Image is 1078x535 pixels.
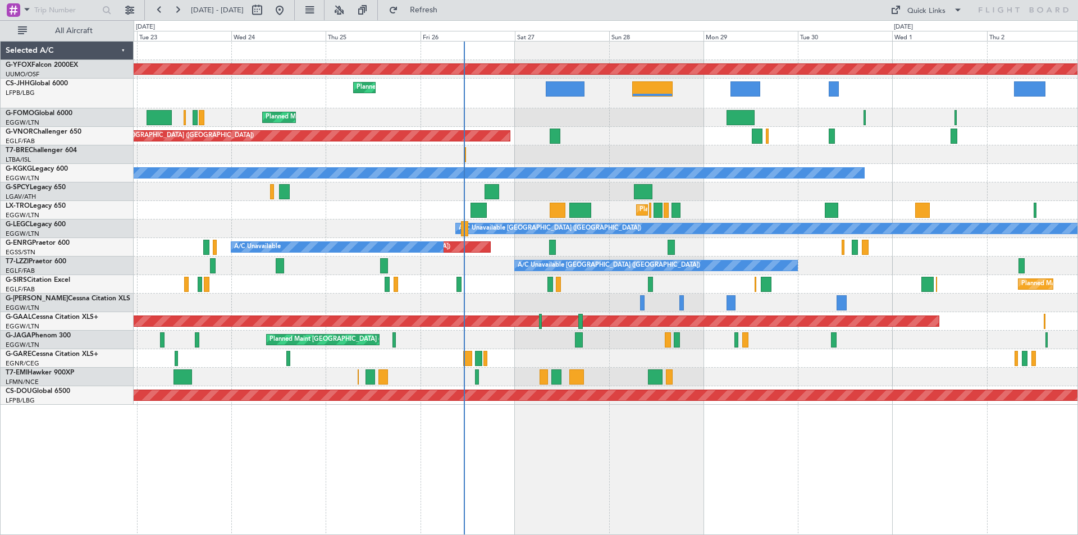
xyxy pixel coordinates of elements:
[6,110,34,117] span: G-FOMO
[6,388,70,395] a: CS-DOUGlobal 6500
[892,31,986,41] div: Wed 1
[6,193,36,201] a: LGAV/ATH
[6,267,35,275] a: EGLF/FAB
[885,1,968,19] button: Quick Links
[6,221,30,228] span: G-LEGC
[6,62,31,68] span: G-YFOX
[137,31,231,41] div: Tue 23
[6,166,32,172] span: G-KGKG
[6,137,35,145] a: EGLF/FAB
[6,240,32,246] span: G-ENRG
[6,351,98,358] a: G-GARECessna Citation XLS+
[6,378,39,386] a: LFMN/NCE
[6,129,33,135] span: G-VNOR
[6,184,30,191] span: G-SPCY
[357,79,533,96] div: Planned Maint [GEOGRAPHIC_DATA] ([GEOGRAPHIC_DATA])
[269,331,446,348] div: Planned Maint [GEOGRAPHIC_DATA] ([GEOGRAPHIC_DATA])
[231,31,326,41] div: Wed 24
[6,388,32,395] span: CS-DOU
[459,220,641,237] div: A/C Unavailable [GEOGRAPHIC_DATA] ([GEOGRAPHIC_DATA])
[6,332,31,339] span: G-JAGA
[6,341,39,349] a: EGGW/LTN
[6,332,71,339] a: G-JAGAPhenom 300
[6,314,98,321] a: G-GAALCessna Citation XLS+
[6,184,66,191] a: G-SPCYLegacy 650
[6,62,78,68] a: G-YFOXFalcon 2000EX
[6,351,31,358] span: G-GARE
[6,304,39,312] a: EGGW/LTN
[191,5,244,15] span: [DATE] - [DATE]
[515,31,609,41] div: Sat 27
[6,174,39,182] a: EGGW/LTN
[6,166,68,172] a: G-KGKGLegacy 600
[6,396,35,405] a: LFPB/LBG
[29,27,118,35] span: All Aircraft
[6,118,39,127] a: EGGW/LTN
[6,277,27,283] span: G-SIRS
[421,31,515,41] div: Fri 26
[400,6,447,14] span: Refresh
[6,80,30,87] span: CS-JHH
[6,147,77,154] a: T7-BREChallenger 604
[6,277,70,283] a: G-SIRSCitation Excel
[34,2,99,19] input: Trip Number
[383,1,451,19] button: Refresh
[6,203,30,209] span: LX-TRO
[12,22,122,40] button: All Aircraft
[6,156,31,164] a: LTBA/ISL
[6,221,66,228] a: G-LEGCLegacy 600
[518,257,700,274] div: A/C Unavailable [GEOGRAPHIC_DATA] ([GEOGRAPHIC_DATA])
[6,240,70,246] a: G-ENRGPraetor 600
[6,258,29,265] span: T7-LZZI
[6,248,35,257] a: EGSS/STN
[6,359,39,368] a: EGNR/CEG
[6,203,66,209] a: LX-TROLegacy 650
[77,127,254,144] div: Planned Maint [GEOGRAPHIC_DATA] ([GEOGRAPHIC_DATA])
[6,369,74,376] a: T7-EMIHawker 900XP
[907,6,945,17] div: Quick Links
[6,147,29,154] span: T7-BRE
[6,80,68,87] a: CS-JHHGlobal 6000
[6,70,39,79] a: UUMO/OSF
[704,31,798,41] div: Mon 29
[6,89,35,97] a: LFPB/LBG
[609,31,704,41] div: Sun 28
[6,230,39,238] a: EGGW/LTN
[234,239,281,255] div: A/C Unavailable
[798,31,892,41] div: Tue 30
[6,258,66,265] a: T7-LZZIPraetor 600
[894,22,913,32] div: [DATE]
[6,110,72,117] a: G-FOMOGlobal 6000
[266,109,442,126] div: Planned Maint [GEOGRAPHIC_DATA] ([GEOGRAPHIC_DATA])
[6,285,35,294] a: EGLF/FAB
[640,202,816,218] div: Planned Maint [GEOGRAPHIC_DATA] ([GEOGRAPHIC_DATA])
[136,22,155,32] div: [DATE]
[6,314,31,321] span: G-GAAL
[6,295,68,302] span: G-[PERSON_NAME]
[6,129,81,135] a: G-VNORChallenger 650
[6,295,130,302] a: G-[PERSON_NAME]Cessna Citation XLS
[326,31,420,41] div: Thu 25
[6,322,39,331] a: EGGW/LTN
[6,211,39,220] a: EGGW/LTN
[6,369,28,376] span: T7-EMI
